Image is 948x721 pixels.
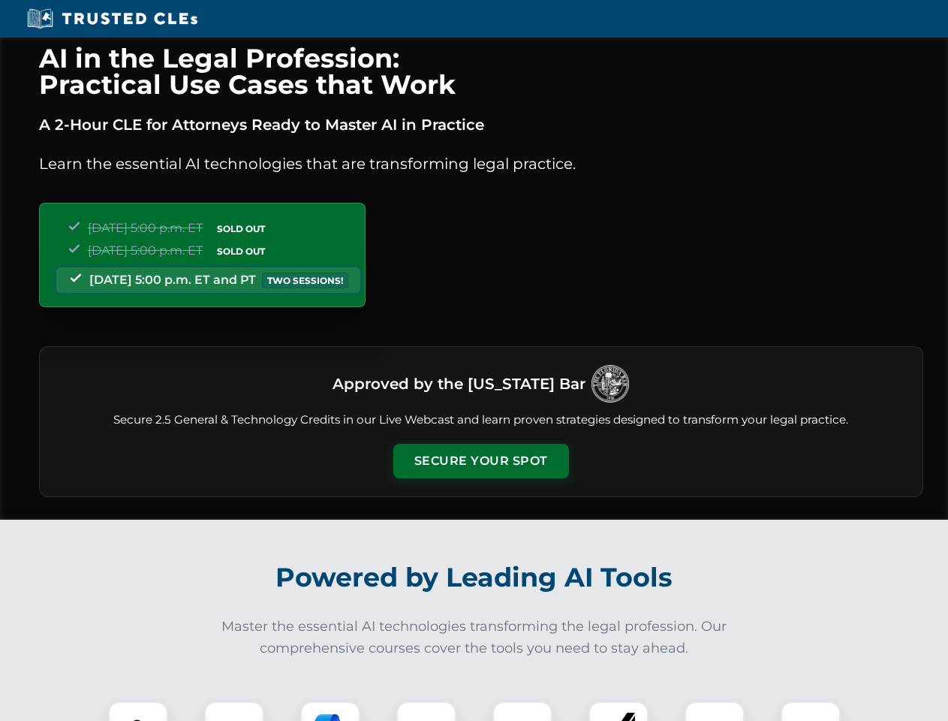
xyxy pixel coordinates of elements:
p: A 2-Hour CLE for Attorneys Ready to Master AI in Practice [39,113,923,137]
button: Secure Your Spot [393,444,569,478]
span: [DATE] 5:00 p.m. ET [88,243,203,258]
p: Secure 2.5 General & Technology Credits in our Live Webcast and learn proven strategies designed ... [58,412,904,429]
img: Trusted CLEs [23,8,202,30]
h1: AI in the Legal Profession: Practical Use Cases that Work [39,45,923,98]
h2: Powered by Leading AI Tools [59,551,890,604]
p: Learn the essential AI technologies that are transforming legal practice. [39,152,923,176]
h3: Approved by the [US_STATE] Bar [333,370,585,397]
span: SOLD OUT [212,221,270,237]
span: [DATE] 5:00 p.m. ET [88,221,203,235]
p: Master the essential AI technologies transforming the legal profession. Our comprehensive courses... [212,616,737,659]
img: Logo [591,365,629,403]
span: SOLD OUT [212,243,270,259]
